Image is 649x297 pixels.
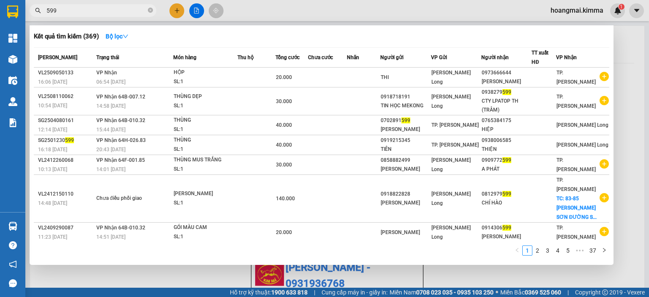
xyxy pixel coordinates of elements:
div: THÙNG [174,116,237,125]
span: TP. [PERSON_NAME] [431,122,479,128]
span: VP Nhận 64B-010.32 [96,117,145,123]
span: [PERSON_NAME] Long [556,142,608,148]
span: plus-circle [600,96,609,105]
li: 4 [553,245,563,256]
span: 30.000 [276,98,292,104]
span: 599 [401,117,410,123]
img: warehouse-icon [8,222,17,231]
span: 40.000 [276,122,292,128]
span: Chưa cước [308,54,333,60]
span: 599 [502,191,511,197]
span: plus-circle [600,227,609,236]
span: 16:18 [DATE] [38,147,67,153]
li: 2 [532,245,543,256]
span: 599 [502,157,511,163]
span: TP. [PERSON_NAME] [556,177,596,192]
span: VP Nhận 64F-001.85 [96,157,145,163]
li: 5 [563,245,573,256]
div: THIỆN [482,145,531,154]
img: warehouse-icon [8,97,17,106]
span: notification [9,260,17,268]
div: 0938006585 [482,136,531,145]
span: plus-circle [600,159,609,169]
span: TP. [PERSON_NAME] [556,70,596,85]
a: 5 [563,246,573,255]
span: right [602,248,607,253]
span: VP Nhận [96,70,117,76]
div: VL2412260068 [38,156,94,165]
span: [PERSON_NAME] Long [556,122,608,128]
div: 0702891 [381,116,430,125]
span: [PERSON_NAME] [38,54,77,60]
span: Người nhận [481,54,509,60]
span: plus-circle [600,193,609,202]
a: 2 [533,246,542,255]
div: [PERSON_NAME] [482,77,531,86]
div: HIỆP [482,125,531,134]
li: 3 [543,245,553,256]
span: 599 [65,137,74,143]
span: Trạng thái [96,54,119,60]
div: 0918718191 [381,93,430,101]
button: Bộ lọcdown [99,30,135,43]
div: HỘP [174,68,237,77]
span: 599 [502,89,511,95]
div: [PERSON_NAME] [482,232,531,241]
span: search [35,8,41,14]
img: dashboard-icon [8,34,17,43]
li: 1 [522,245,532,256]
span: 11:23 [DATE] [38,234,67,240]
div: [PERSON_NAME] [381,228,430,237]
span: 14:58 [DATE] [96,103,125,109]
a: 37 [587,246,599,255]
span: 599 [502,225,511,231]
div: SL: 1 [174,232,237,242]
span: VP Nhận 64B-010.32 [96,225,145,231]
div: SG2501230 [38,136,94,145]
span: question-circle [9,241,17,249]
span: Người gửi [380,54,404,60]
div: A PHÁT [482,165,531,174]
span: 16:06 [DATE] [38,79,67,85]
img: solution-icon [8,118,17,127]
span: [PERSON_NAME] Long [431,70,471,85]
div: TIN HỌC MEKONG [381,101,430,110]
span: 40.000 [276,142,292,148]
span: TC: 83-85 [PERSON_NAME] SƠN ĐƯỜNG S... [556,196,597,220]
a: 4 [553,246,562,255]
li: Next Page [599,245,609,256]
div: CHÍ HÀO [482,199,531,207]
div: SL: 1 [174,101,237,111]
div: SL: 1 [174,125,237,134]
h3: Kết quả tìm kiếm ( 369 ) [34,32,99,41]
span: 14:48 [DATE] [38,200,67,206]
span: 20:43 [DATE] [96,147,125,153]
div: 0914306 [482,223,531,232]
li: 37 [586,245,599,256]
span: VP Nhận [556,54,577,60]
span: 14:51 [DATE] [96,234,125,240]
div: VL2509050133 [38,68,94,77]
span: TT xuất HĐ [532,50,548,65]
button: right [599,245,609,256]
div: SL: 1 [174,165,237,174]
div: [PERSON_NAME] [381,199,430,207]
div: [PERSON_NAME] [381,125,430,134]
div: SL: 1 [174,199,237,208]
span: [PERSON_NAME] Long [431,157,471,172]
input: Tìm tên, số ĐT hoặc mã đơn [46,6,146,15]
div: VL2412150110 [38,190,94,199]
span: VP Gửi [431,54,447,60]
span: message [9,279,17,287]
img: warehouse-icon [8,76,17,85]
div: SL: 1 [174,145,237,154]
span: 10:13 [DATE] [38,166,67,172]
span: 12:14 [DATE] [38,127,67,133]
div: 0973666644 [482,68,531,77]
span: [PERSON_NAME] Long [431,94,471,109]
div: Chưa điều phối giao [96,194,160,203]
span: TP. [PERSON_NAME] [556,94,596,109]
span: down [123,33,128,39]
div: 0918822828 [381,190,430,199]
span: [PERSON_NAME] Long [431,191,471,206]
